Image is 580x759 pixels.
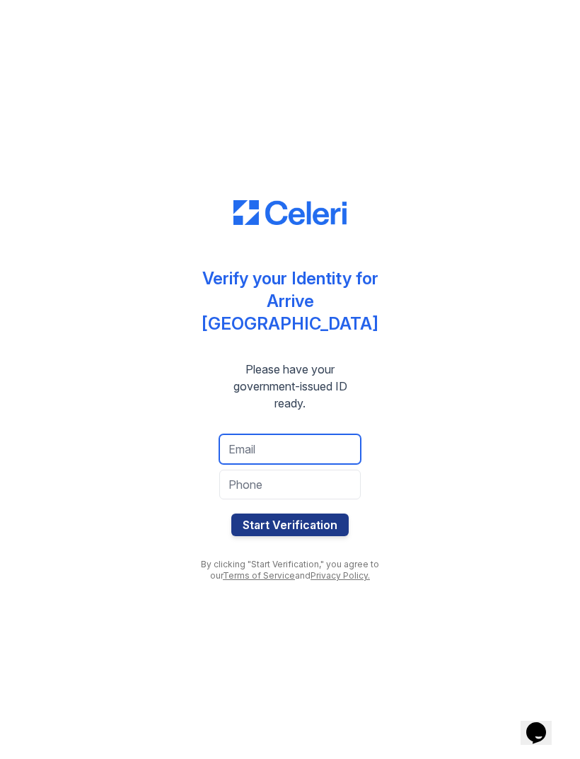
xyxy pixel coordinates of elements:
input: Email [219,434,361,464]
a: Privacy Policy. [311,570,370,581]
button: Start Verification [231,514,349,536]
div: Please have your government-issued ID ready. [191,361,389,412]
div: Verify your Identity for Arrive [GEOGRAPHIC_DATA] [191,267,389,335]
img: CE_Logo_Blue-a8612792a0a2168367f1c8372b55b34899dd931a85d93a1a3d3e32e68fde9ad4.png [233,200,347,226]
div: By clicking "Start Verification," you agree to our and [191,559,389,581]
input: Phone [219,470,361,499]
a: Terms of Service [223,570,295,581]
iframe: chat widget [521,702,566,745]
